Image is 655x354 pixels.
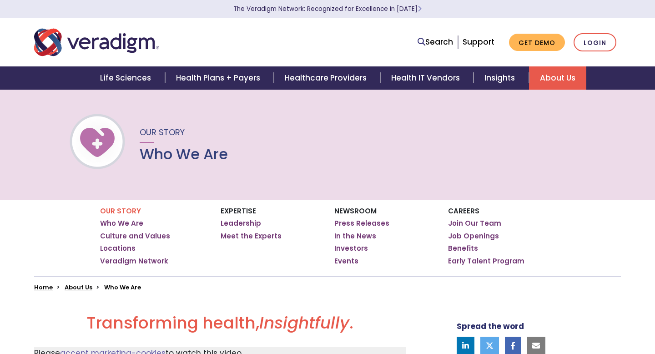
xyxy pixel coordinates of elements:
[334,244,368,253] a: Investors
[448,219,501,228] a: Join Our Team
[529,66,586,90] a: About Us
[100,257,168,266] a: Veradigm Network
[574,33,616,52] a: Login
[334,219,389,228] a: Press Releases
[221,232,282,241] a: Meet the Experts
[233,5,422,13] a: The Veradigm Network: Recognized for Excellence in [DATE]Learn More
[100,232,170,241] a: Culture and Values
[457,321,524,332] strong: Spread the word
[463,36,494,47] a: Support
[34,283,53,292] a: Home
[34,313,406,340] h2: Transforming health, .
[140,126,185,138] span: Our Story
[448,244,478,253] a: Benefits
[100,219,143,228] a: Who We Are
[418,5,422,13] span: Learn More
[334,257,358,266] a: Events
[259,311,349,334] em: Insightfully
[474,66,529,90] a: Insights
[334,232,376,241] a: In the News
[165,66,274,90] a: Health Plans + Payers
[221,219,261,228] a: Leadership
[448,257,524,266] a: Early Talent Program
[448,232,499,241] a: Job Openings
[418,36,453,48] a: Search
[274,66,380,90] a: Healthcare Providers
[380,66,474,90] a: Health IT Vendors
[509,34,565,51] a: Get Demo
[34,27,159,57] img: Veradigm logo
[140,146,228,163] h1: Who We Are
[65,283,92,292] a: About Us
[100,244,136,253] a: Locations
[89,66,165,90] a: Life Sciences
